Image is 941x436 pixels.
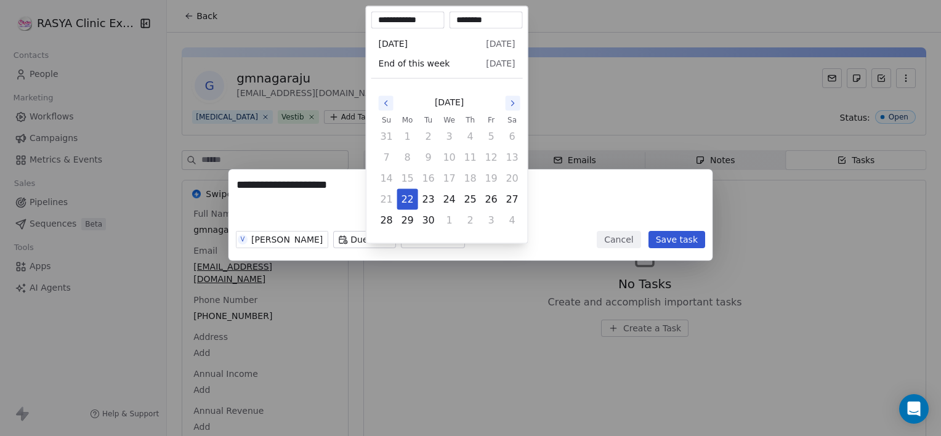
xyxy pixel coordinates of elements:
button: Go to the Previous Month [379,96,394,111]
button: Today, Monday, September 22nd, 2025, selected [398,190,418,209]
span: End of this week [379,57,450,70]
span: [DATE] [435,96,464,109]
button: Sunday, September 14th, 2025 [377,169,397,188]
button: Wednesday, September 3rd, 2025 [440,127,459,147]
th: Saturday [502,114,523,126]
button: Friday, September 26th, 2025 [482,190,501,209]
button: Wednesday, October 1st, 2025 [440,211,459,230]
th: Monday [397,114,418,126]
th: Friday [481,114,502,126]
th: Sunday [376,114,397,126]
span: [DATE] [486,57,515,70]
button: Thursday, September 11th, 2025 [461,148,480,168]
button: Thursday, September 18th, 2025 [461,169,480,188]
button: Sunday, September 7th, 2025 [377,148,397,168]
button: Wednesday, September 17th, 2025 [440,169,459,188]
button: Tuesday, September 2nd, 2025 [419,127,438,147]
button: Sunday, September 21st, 2025 [377,190,397,209]
button: Monday, September 1st, 2025 [398,127,418,147]
button: Wednesday, September 10th, 2025 [440,148,459,168]
th: Tuesday [418,114,439,126]
button: Sunday, August 31st, 2025 [377,127,397,147]
button: Go to the Next Month [506,96,520,111]
table: September 2025 [376,114,523,231]
button: Friday, October 3rd, 2025 [482,211,501,230]
button: Monday, September 15th, 2025 [398,169,418,188]
button: Thursday, September 25th, 2025 [461,190,480,209]
button: Saturday, September 13th, 2025 [503,148,522,168]
button: Saturday, September 20th, 2025 [503,169,522,188]
button: Sunday, September 28th, 2025 [377,211,397,230]
th: Thursday [460,114,481,126]
button: Tuesday, September 30th, 2025 [419,211,438,230]
button: Saturday, September 6th, 2025 [503,127,522,147]
span: [DATE] [379,38,408,50]
button: Friday, September 5th, 2025 [482,127,501,147]
button: Thursday, October 2nd, 2025 [461,211,480,230]
button: Saturday, October 4th, 2025 [503,211,522,230]
button: Monday, September 29th, 2025 [398,211,418,230]
button: Tuesday, September 23rd, 2025 [419,190,438,209]
button: Tuesday, September 9th, 2025 [419,148,438,168]
button: Thursday, September 4th, 2025 [461,127,480,147]
button: Saturday, September 27th, 2025 [503,190,522,209]
span: [DATE] [486,38,515,50]
button: Wednesday, September 24th, 2025 [440,190,459,209]
button: Friday, September 19th, 2025 [482,169,501,188]
button: Monday, September 8th, 2025 [398,148,418,168]
th: Wednesday [439,114,460,126]
button: Friday, September 12th, 2025 [482,148,501,168]
button: Tuesday, September 16th, 2025 [419,169,438,188]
